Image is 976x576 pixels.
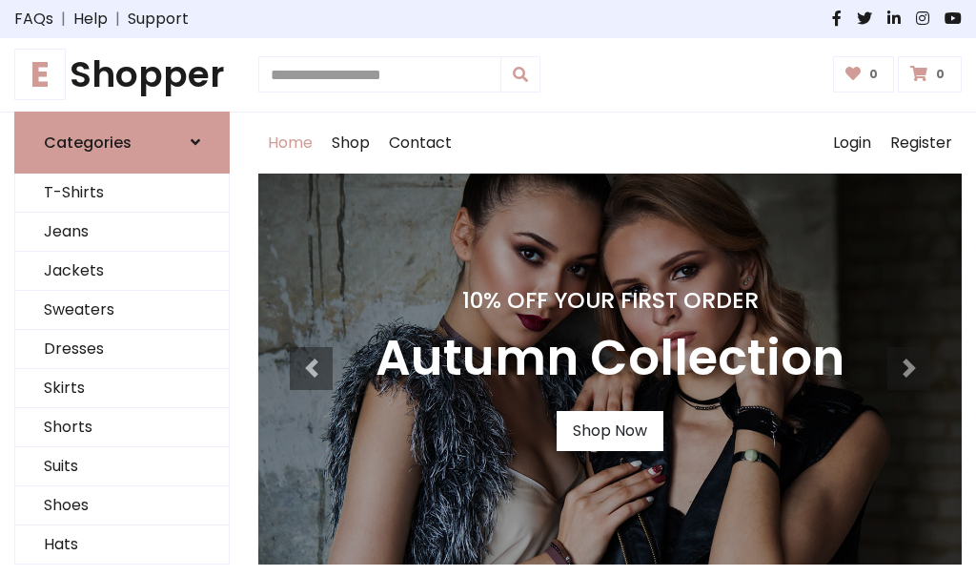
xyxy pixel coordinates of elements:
[53,8,73,31] span: |
[15,408,229,447] a: Shorts
[898,56,962,93] a: 0
[376,329,844,388] h3: Autumn Collection
[823,113,881,174] a: Login
[14,53,230,96] h1: Shopper
[557,411,663,451] a: Shop Now
[15,252,229,291] a: Jackets
[881,113,962,174] a: Register
[15,525,229,565] a: Hats
[15,174,229,213] a: T-Shirts
[44,134,132,152] h6: Categories
[931,66,949,83] span: 0
[833,56,895,93] a: 0
[15,213,229,252] a: Jeans
[379,113,461,174] a: Contact
[258,113,322,174] a: Home
[108,8,128,31] span: |
[14,49,66,100] span: E
[128,8,189,31] a: Support
[73,8,108,31] a: Help
[15,447,229,486] a: Suits
[322,113,379,174] a: Shop
[15,369,229,408] a: Skirts
[15,291,229,330] a: Sweaters
[14,112,230,174] a: Categories
[14,8,53,31] a: FAQs
[15,486,229,525] a: Shoes
[15,330,229,369] a: Dresses
[864,66,883,83] span: 0
[14,53,230,96] a: EShopper
[376,287,844,314] h4: 10% Off Your First Order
